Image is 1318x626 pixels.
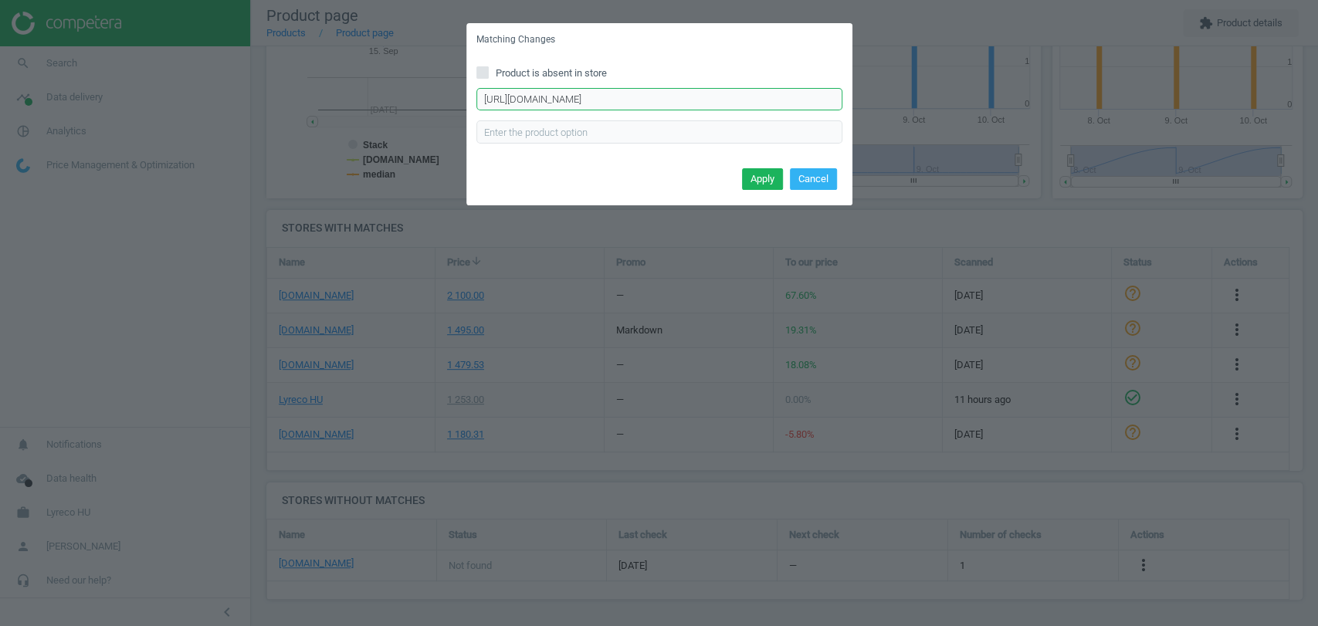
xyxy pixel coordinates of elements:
h5: Matching Changes [476,33,555,46]
span: Product is absent in store [493,66,610,80]
button: Apply [742,168,783,190]
input: Enter the product option [476,120,842,144]
input: Enter correct product URL [476,88,842,111]
button: Cancel [790,168,837,190]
